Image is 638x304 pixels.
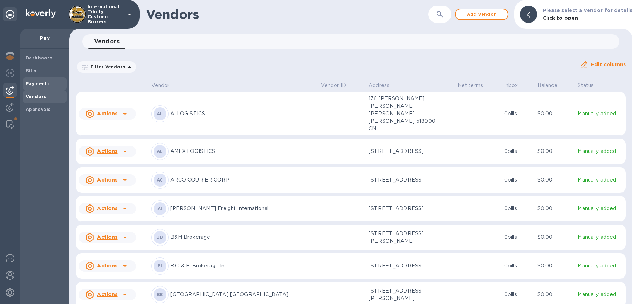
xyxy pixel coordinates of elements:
p: [GEOGRAPHIC_DATA] [GEOGRAPHIC_DATA] [170,291,315,298]
p: Manually added [578,233,623,241]
p: [STREET_ADDRESS] [369,262,440,270]
div: Unpin categories [3,7,17,21]
span: Vendor ID [321,82,355,89]
button: Add vendor [455,9,508,20]
b: Vendors [26,94,47,99]
b: AL [157,111,163,116]
b: Payments [26,81,50,86]
p: Manually added [578,176,623,184]
p: [PERSON_NAME] Freight International [170,205,315,212]
p: [STREET_ADDRESS] [369,148,440,155]
b: Approvals [26,107,51,112]
p: Manually added [578,291,623,298]
span: Balance [537,82,567,89]
p: [STREET_ADDRESS] [369,205,440,212]
b: BB [156,235,163,240]
p: 0 bills [504,291,532,298]
p: 0 bills [504,176,532,184]
u: Actions [97,111,117,116]
p: Manually added [578,110,623,117]
span: Net terms [458,82,492,89]
p: [STREET_ADDRESS][PERSON_NAME] [369,230,440,245]
p: Net terms [458,82,483,89]
p: $0.00 [537,205,572,212]
b: Click to open [543,15,578,21]
p: 176 [PERSON_NAME] [PERSON_NAME], [PERSON_NAME], [PERSON_NAME] 518000 CN [369,95,440,132]
p: Balance [537,82,557,89]
p: B.C. & F. Brokerage Inc [170,262,315,270]
h1: Vendors [146,7,428,22]
b: AC [157,177,163,183]
p: Manually added [578,148,623,155]
p: Filter Vendors [88,64,125,70]
p: ARCO COURIER CORP [170,176,315,184]
img: Logo [26,9,56,18]
p: AMEX LOGISTICS [170,148,315,155]
b: AL [157,149,163,154]
u: Edit columns [591,62,626,67]
span: Vendor [151,82,179,89]
p: 0 bills [504,205,532,212]
u: Actions [97,177,117,183]
span: Add vendor [461,10,502,19]
span: Address [369,82,399,89]
b: AI [157,206,162,211]
p: B&M Brokerage [170,233,315,241]
u: Actions [97,206,117,211]
p: 0 bills [504,148,532,155]
b: BI [157,263,162,269]
u: Actions [97,234,117,240]
u: Actions [97,148,117,154]
img: Foreign exchange [6,69,14,77]
span: Inbox [504,82,527,89]
p: 0 bills [504,262,532,270]
b: Dashboard [26,55,53,61]
p: International Trinity Customs Brokers [88,4,123,24]
p: $0.00 [537,148,572,155]
span: Vendors [94,37,120,47]
p: 0 bills [504,233,532,241]
p: Vendor ID [321,82,346,89]
p: Vendor [151,82,170,89]
p: [STREET_ADDRESS][PERSON_NAME] [369,287,440,302]
p: [STREET_ADDRESS] [369,176,440,184]
b: BE [157,292,163,297]
b: Please select a vendor for details [543,8,632,13]
p: Manually added [578,262,623,270]
p: $0.00 [537,233,572,241]
p: $0.00 [537,262,572,270]
u: Actions [97,291,117,297]
p: AI LOGISTICS [170,110,315,117]
p: 0 bills [504,110,532,117]
p: Pay [26,34,64,42]
p: Address [369,82,389,89]
p: Manually added [578,205,623,212]
u: Actions [97,263,117,269]
p: Status [578,82,594,89]
p: $0.00 [537,176,572,184]
b: Bills [26,68,36,73]
p: $0.00 [537,291,572,298]
p: Inbox [504,82,518,89]
p: $0.00 [537,110,572,117]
